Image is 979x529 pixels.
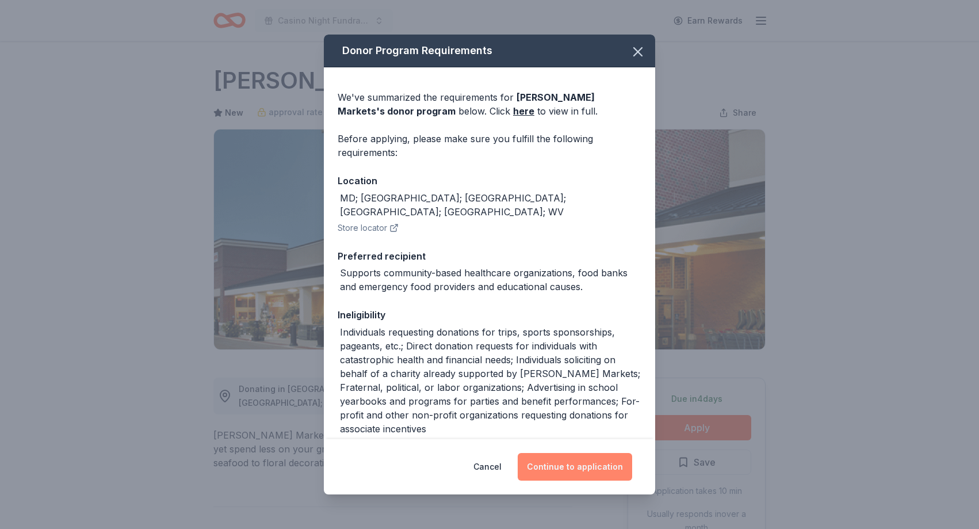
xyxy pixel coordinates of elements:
[324,35,655,67] div: Donor Program Requirements
[340,191,641,219] div: MD; [GEOGRAPHIC_DATA]; [GEOGRAPHIC_DATA]; [GEOGRAPHIC_DATA]; [GEOGRAPHIC_DATA]; WV
[338,221,399,235] button: Store locator
[340,325,641,436] div: Individuals requesting donations for trips, sports sponsorships, pageants, etc.; Direct donation ...
[473,453,502,481] button: Cancel
[338,307,641,322] div: Ineligibility
[338,132,641,159] div: Before applying, please make sure you fulfill the following requirements:
[513,104,534,118] a: here
[338,90,641,118] div: We've summarized the requirements for below. Click to view in full.
[340,266,641,294] div: Supports community-based healthcare organizations, food banks and emergency food providers and ed...
[518,453,632,481] button: Continue to application
[338,249,641,264] div: Preferred recipient
[338,173,641,188] div: Location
